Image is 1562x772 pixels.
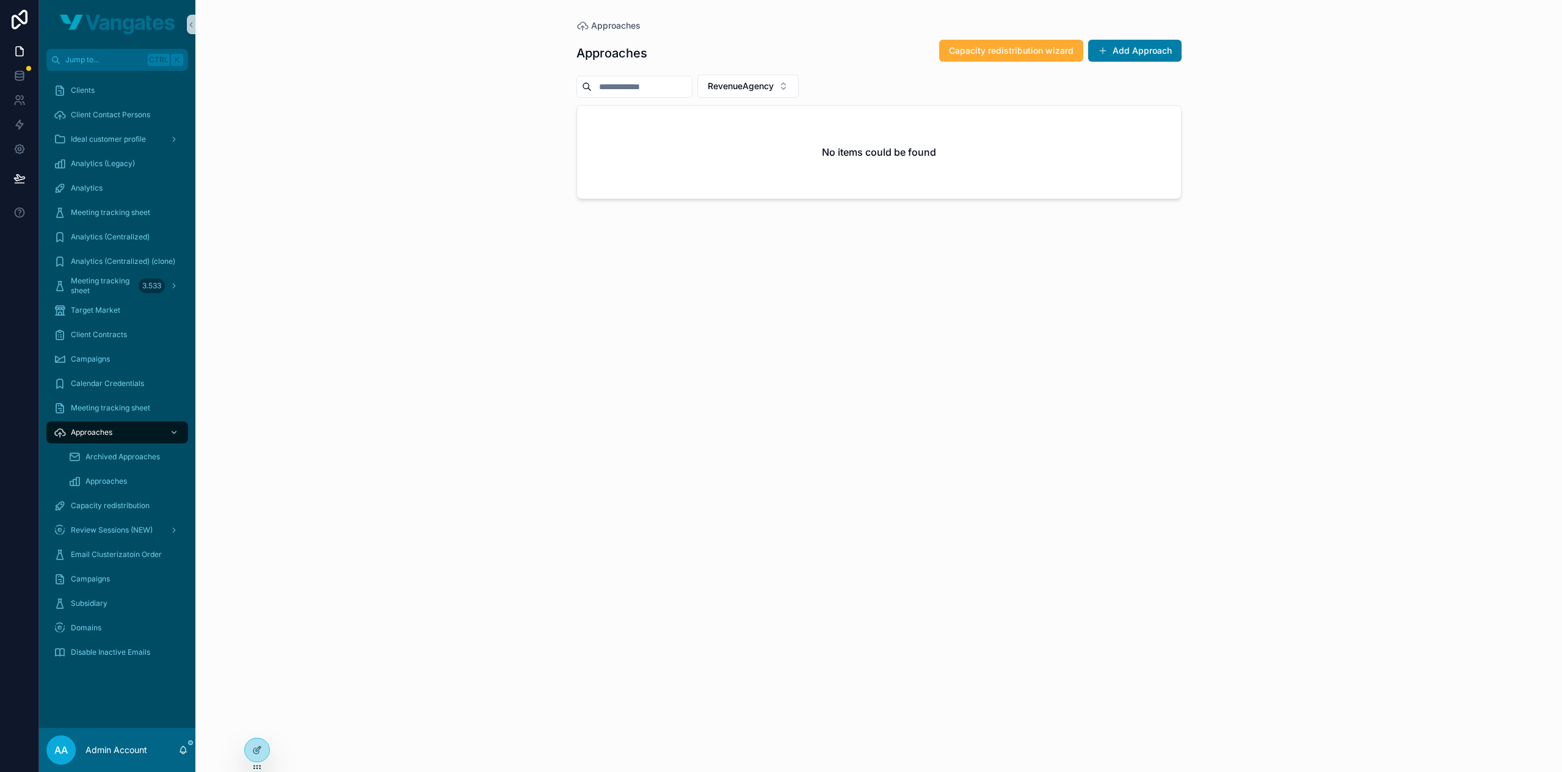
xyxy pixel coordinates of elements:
button: Select Button [697,75,799,98]
span: Approaches [85,476,127,486]
button: Jump to...CtrlK [46,49,188,71]
span: Jump to... [65,55,143,65]
a: Meeting tracking sheet [46,202,188,224]
a: Archived Approaches [61,446,188,468]
a: Meeting tracking sheet3.533 [46,275,188,297]
span: Subsidiary [71,599,107,608]
p: Admin Account [85,744,147,756]
span: Analytics (Centralized) [71,232,150,242]
span: Ctrl [148,54,170,66]
span: Ideal customer profile [71,134,146,144]
span: Client Contracts [71,330,127,340]
a: Analytics (Legacy) [46,153,188,175]
span: Approaches [71,428,112,437]
a: Review Sessions (NEW) [46,519,188,541]
span: Email Clusterizatoin Order [71,550,162,559]
img: App logo [60,15,175,34]
span: Disable Inactive Emails [71,647,150,657]
span: Campaigns [71,574,110,584]
a: Capacity redistribution [46,495,188,517]
span: Client Contact Persons [71,110,150,120]
a: Calendar Credentials [46,373,188,395]
a: Client Contact Persons [46,104,188,126]
a: Clients [46,79,188,101]
h2: No items could be found [822,145,936,159]
span: Approaches [591,20,641,32]
a: Approaches [46,421,188,443]
a: Campaigns [46,348,188,370]
a: Approaches [61,470,188,492]
a: Approaches [576,20,641,32]
a: Client Contracts [46,324,188,346]
div: 3.533 [139,279,165,293]
a: Analytics [46,177,188,199]
button: Add Approach [1088,40,1182,62]
a: Subsidiary [46,592,188,614]
span: Capacity redistribution wizard [949,45,1073,57]
span: Meeting tracking sheet [71,403,150,413]
span: Capacity redistribution [71,501,150,511]
span: Review Sessions (NEW) [71,525,153,535]
span: Meeting tracking sheet [71,276,134,296]
a: Meeting tracking sheet [46,397,188,419]
a: Analytics (Centralized) (clone) [46,250,188,272]
a: Email Clusterizatoin Order [46,544,188,566]
span: Clients [71,86,95,95]
span: Domains [71,623,101,633]
span: Calendar Credentials [71,379,144,388]
span: Meeting tracking sheet [71,208,150,217]
a: Analytics (Centralized) [46,226,188,248]
a: Disable Inactive Emails [46,641,188,663]
span: RevenueAgency [708,80,774,92]
span: AA [54,743,68,757]
span: K [172,55,182,65]
span: Analytics [71,183,103,193]
button: Capacity redistribution wizard [939,40,1083,62]
a: Campaigns [46,568,188,590]
span: Analytics (Centralized) (clone) [71,257,175,266]
span: Campaigns [71,354,110,364]
span: Analytics (Legacy) [71,159,135,169]
span: Target Market [71,305,120,315]
a: Domains [46,617,188,639]
h1: Approaches [576,45,647,62]
a: Ideal customer profile [46,128,188,150]
div: scrollable content [39,71,195,679]
a: Target Market [46,299,188,321]
span: Archived Approaches [85,452,160,462]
